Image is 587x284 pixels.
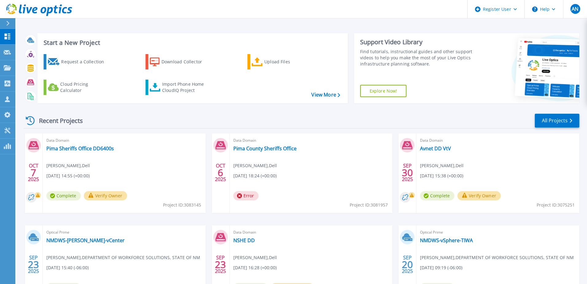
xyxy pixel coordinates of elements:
div: Cloud Pricing Calculator [60,81,109,93]
a: Request a Collection [44,54,112,69]
a: NSHE DD [233,237,255,243]
span: Project ID: 3075251 [537,202,575,208]
span: Project ID: 3081957 [350,202,388,208]
span: Data Domain [233,229,389,236]
div: OCT 2025 [28,161,39,184]
span: [DATE] 09:19 (-06:00) [420,264,462,271]
a: Pima Sheriffs Office DD6400s [46,145,114,152]
span: [PERSON_NAME] , Dell [420,162,464,169]
span: [PERSON_NAME] , Dell [46,162,90,169]
span: Data Domain [233,137,389,144]
span: Complete [46,191,81,200]
div: SEP 2025 [28,253,39,276]
span: 23 [215,262,226,267]
a: NMDWS-vSphere-TIWA [420,237,473,243]
span: [DATE] 15:40 (-06:00) [46,264,89,271]
a: Download Collector [146,54,214,69]
a: Explore Now! [360,85,407,97]
a: Upload Files [247,54,316,69]
a: All Projects [535,114,579,128]
span: Optical Prime [420,229,576,236]
div: OCT 2025 [215,161,226,184]
div: SEP 2025 [402,161,413,184]
span: [PERSON_NAME] , DEPARTMENT OF WORKFORCE SOLUTIONS, STATE OF NM [46,254,200,261]
span: AN [572,6,578,11]
div: Request a Collection [61,56,110,68]
div: Import Phone Home CloudIQ Project [162,81,210,93]
span: [DATE] 14:55 (+00:00) [46,172,90,179]
span: Complete [420,191,454,200]
div: Download Collector [161,56,211,68]
span: Project ID: 3083145 [163,202,201,208]
div: SEP 2025 [402,253,413,276]
span: Data Domain [420,137,576,144]
a: View More [311,92,340,98]
span: [DATE] 16:28 (+00:00) [233,264,277,271]
a: NMDWS-[PERSON_NAME]-vCenter [46,237,125,243]
div: Upload Files [264,56,313,68]
span: Data Domain [46,137,202,144]
button: Verify Owner [84,191,127,200]
span: 6 [218,170,223,175]
span: [PERSON_NAME] , Dell [233,254,277,261]
div: Recent Projects [24,113,91,128]
button: Verify Owner [457,191,501,200]
span: 30 [402,170,413,175]
span: 20 [402,262,413,267]
span: 23 [28,262,39,267]
span: [DATE] 18:24 (+00:00) [233,172,277,179]
a: Cloud Pricing Calculator [44,80,112,95]
span: [PERSON_NAME] , Dell [233,162,277,169]
div: SEP 2025 [215,253,226,276]
div: Support Video Library [360,38,475,46]
span: Optical Prime [46,229,202,236]
a: Pima County Sheriffs Office [233,145,297,152]
a: Avnet DD VtV [420,145,451,152]
span: 7 [31,170,36,175]
h3: Start a New Project [44,39,340,46]
span: [PERSON_NAME] , DEPARTMENT OF WORKFORCE SOLUTIONS, STATE OF NM [420,254,574,261]
span: Error [233,191,259,200]
div: Find tutorials, instructional guides and other support videos to help you make the most of your L... [360,49,475,67]
span: [DATE] 15:38 (+00:00) [420,172,463,179]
